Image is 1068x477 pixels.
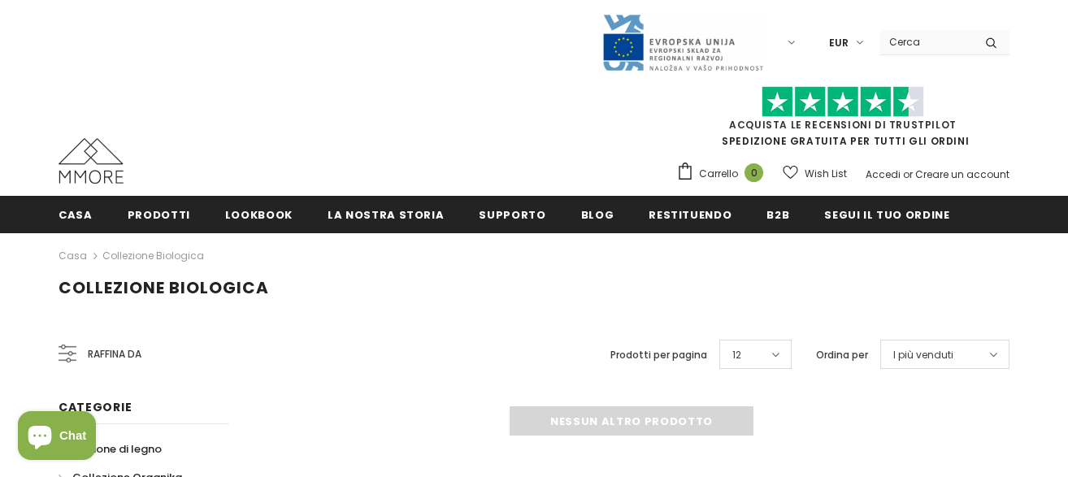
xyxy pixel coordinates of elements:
a: Lookbook [225,196,293,232]
span: Blog [581,207,614,223]
a: Accedi [866,167,901,181]
a: Acquista le recensioni di TrustPilot [729,118,957,132]
label: Ordina per [816,347,868,363]
span: supporto [479,207,545,223]
a: Carrello 0 [676,162,771,186]
span: B2B [766,207,789,223]
img: Fidati di Pilot Stars [762,86,924,118]
span: La nostra storia [328,207,444,223]
span: 12 [732,347,741,363]
a: Restituendo [649,196,732,232]
a: Wish List [783,159,847,188]
span: I più venduti [893,347,953,363]
a: Casa [59,196,93,232]
span: Restituendo [649,207,732,223]
img: Javni Razpis [601,13,764,72]
a: Collezione di legno [59,435,162,463]
a: La nostra storia [328,196,444,232]
a: Prodotti [128,196,190,232]
a: Creare un account [915,167,1009,181]
span: Casa [59,207,93,223]
a: Javni Razpis [601,35,764,49]
span: Carrello [699,166,738,182]
a: Casa [59,246,87,266]
label: Prodotti per pagina [610,347,707,363]
span: Categorie [59,399,132,415]
span: Prodotti [128,207,190,223]
input: Search Site [879,30,973,54]
a: Blog [581,196,614,232]
a: supporto [479,196,545,232]
inbox-online-store-chat: Shopify online store chat [13,411,101,464]
span: 0 [745,163,763,182]
span: Segui il tuo ordine [824,207,949,223]
span: EUR [829,35,849,51]
span: Wish List [805,166,847,182]
span: Collezione biologica [59,276,269,299]
a: B2B [766,196,789,232]
span: or [903,167,913,181]
span: Collezione di legno [59,441,162,457]
span: Lookbook [225,207,293,223]
span: Raffina da [88,345,141,363]
a: Segui il tuo ordine [824,196,949,232]
a: Collezione biologica [102,249,204,262]
img: Casi MMORE [59,138,124,184]
span: SPEDIZIONE GRATUITA PER TUTTI GLI ORDINI [676,93,1009,148]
